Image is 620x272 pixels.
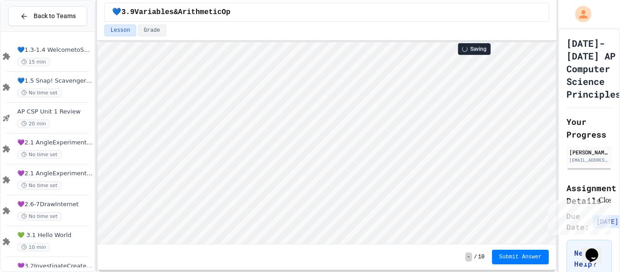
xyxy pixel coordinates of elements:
[104,25,136,36] button: Lesson
[499,253,542,261] span: Submit Answer
[569,148,609,156] div: [PERSON_NAME]
[17,77,93,85] span: 💙1.5 Snap! ScavengerHunt
[112,7,230,18] span: 💙3.9Variables&ArithmeticOp
[17,89,62,97] span: No time set
[17,108,93,116] span: AP CSP Unit 1 Review
[474,253,477,261] span: /
[17,243,50,252] span: 10 min
[17,46,93,54] span: 💙1.3-1.4 WelcometoSnap!
[17,119,50,128] span: 20 min
[98,42,556,244] iframe: To enrich screen reader interactions, please activate Accessibility in Grammarly extension settings
[17,139,93,147] span: 💜2.1 AngleExperiments1
[545,196,611,235] iframe: chat widget
[569,157,609,163] div: [EMAIL_ADDRESS][DOMAIN_NAME]
[582,236,611,263] iframe: chat widget
[566,182,612,207] h2: Assignment Details
[17,232,93,239] span: 💚 3.1 Hello World
[17,201,93,208] span: 💜2.6-7DrawInternet
[566,4,594,25] div: My Account
[478,253,484,261] span: 10
[465,252,472,262] span: -
[17,181,62,190] span: No time set
[470,45,487,53] span: Saving
[566,115,612,141] h2: Your Progress
[17,170,93,178] span: 💜2.1 AngleExperiments2
[492,250,549,264] button: Submit Answer
[138,25,166,36] button: Grade
[8,6,87,26] button: Back to Teams
[17,150,62,159] span: No time set
[17,262,93,270] span: 💜3.2InvestigateCreateVars
[34,11,76,21] span: Back to Teams
[17,212,62,221] span: No time set
[17,58,50,66] span: 15 min
[574,247,604,269] h3: Need Help?
[4,4,63,58] div: Chat with us now!Close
